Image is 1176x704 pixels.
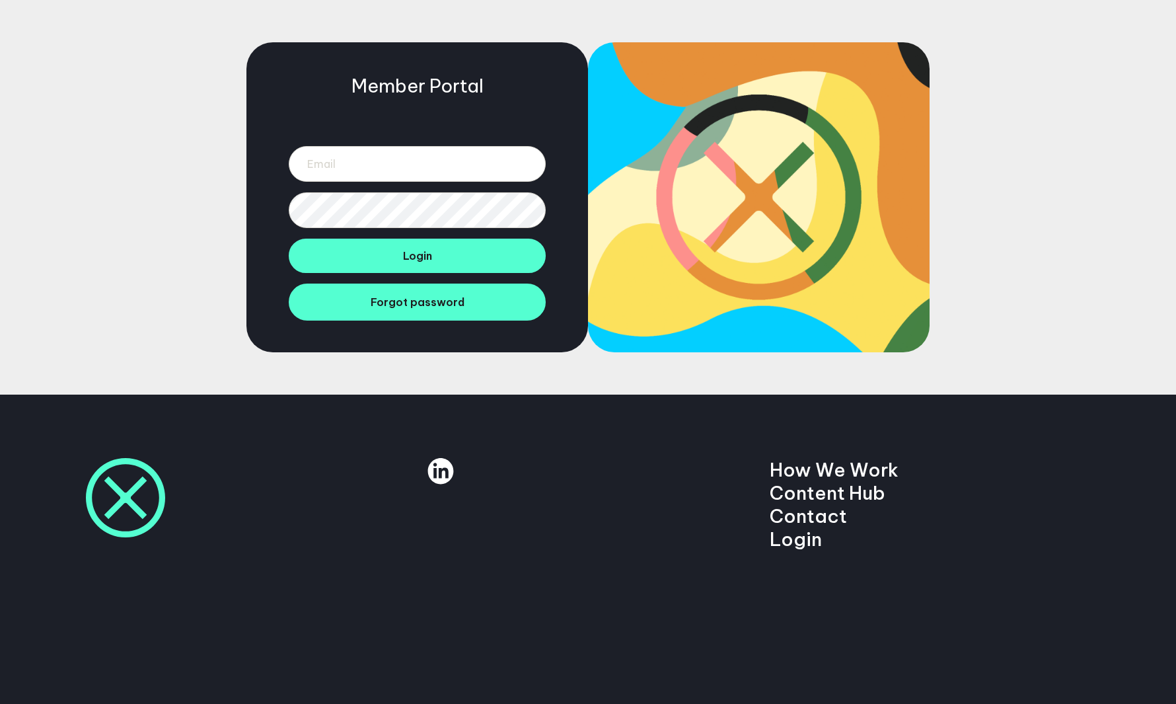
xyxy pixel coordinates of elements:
[371,295,464,309] span: Forgot password
[403,249,432,262] span: Login
[770,528,822,551] a: Login
[770,504,847,528] a: Contact
[770,458,899,481] a: How We Work
[289,146,546,182] input: Email
[289,284,546,321] a: Forgot password
[289,239,546,273] button: Login
[770,481,885,504] a: Content Hub
[351,74,484,97] h5: Member Portal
